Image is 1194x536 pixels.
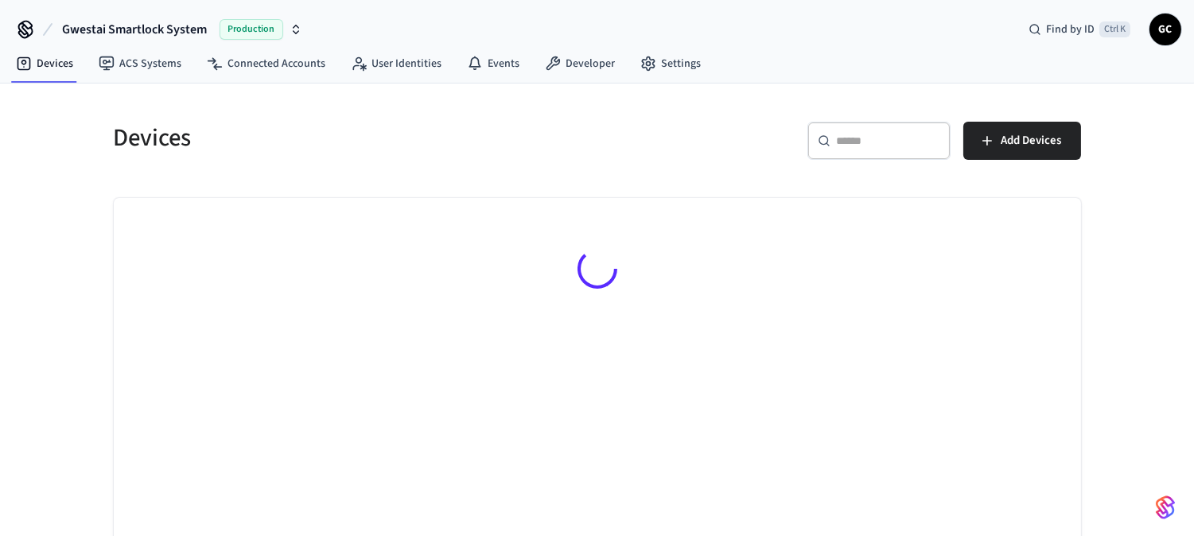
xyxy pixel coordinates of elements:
[1016,15,1143,44] div: Find by IDCtrl K
[963,122,1081,160] button: Add Devices
[62,20,207,39] span: Gwestai Smartlock System
[114,122,588,154] h5: Devices
[628,49,714,78] a: Settings
[194,49,338,78] a: Connected Accounts
[1151,15,1180,44] span: GC
[1149,14,1181,45] button: GC
[1046,21,1095,37] span: Find by ID
[1001,130,1062,151] span: Add Devices
[1156,495,1175,520] img: SeamLogoGradient.69752ec5.svg
[3,49,86,78] a: Devices
[338,49,454,78] a: User Identities
[1099,21,1130,37] span: Ctrl K
[86,49,194,78] a: ACS Systems
[454,49,532,78] a: Events
[220,19,283,40] span: Production
[532,49,628,78] a: Developer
